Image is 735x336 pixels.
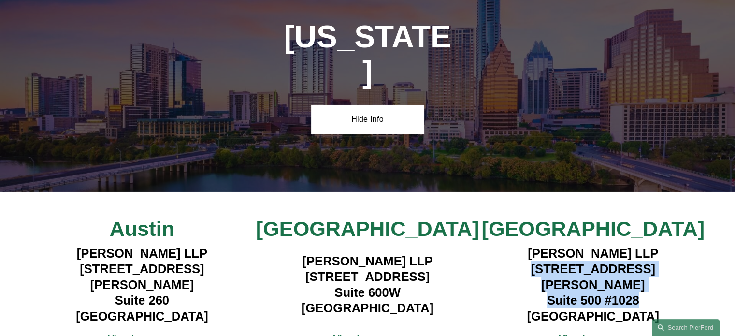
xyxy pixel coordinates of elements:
a: Hide Info [311,105,424,134]
h4: [PERSON_NAME] LLP [STREET_ADDRESS] Suite 600W [GEOGRAPHIC_DATA] [255,253,480,316]
span: [GEOGRAPHIC_DATA] [256,217,479,240]
span: Austin [110,217,174,240]
h4: [PERSON_NAME] LLP [STREET_ADDRESS][PERSON_NAME] Suite 500 #1028 [GEOGRAPHIC_DATA] [480,246,706,324]
h1: [US_STATE] [283,19,452,90]
h4: [PERSON_NAME] LLP [STREET_ADDRESS][PERSON_NAME] Suite 260 [GEOGRAPHIC_DATA] [29,246,255,324]
a: Search this site [652,319,720,336]
span: [GEOGRAPHIC_DATA] [481,217,704,240]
